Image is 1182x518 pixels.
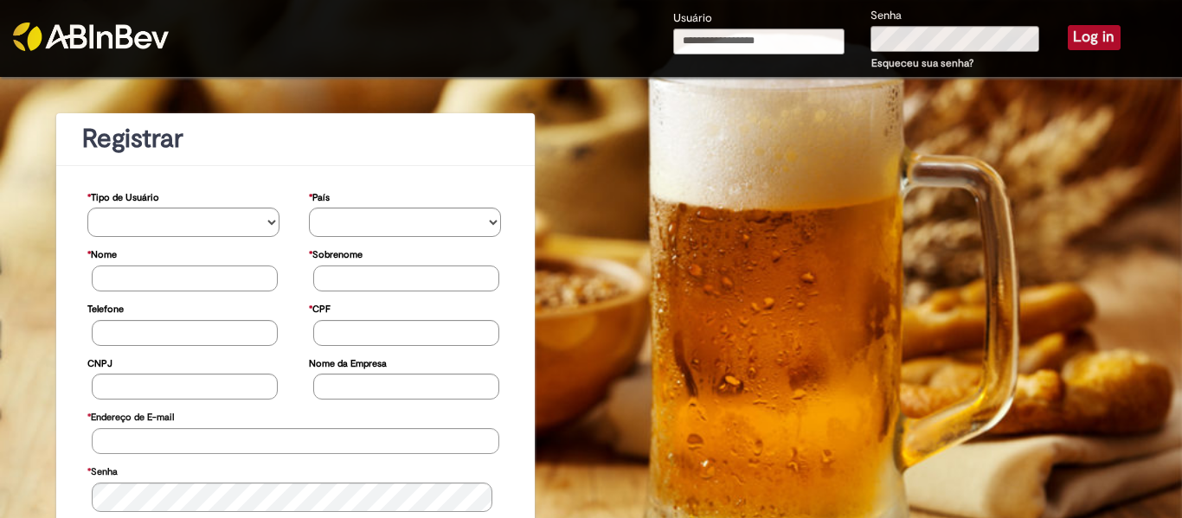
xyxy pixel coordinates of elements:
a: Esqueceu sua senha? [871,56,973,70]
label: Telefone [87,295,124,320]
label: Senha [870,8,902,24]
label: Nome da Empresa [309,349,387,374]
label: Sobrenome [309,240,363,265]
h1: Registrar [82,125,509,153]
label: Usuário [673,10,712,27]
label: Tipo de Usuário [87,183,159,208]
button: Log in [1068,25,1121,49]
label: CPF [309,295,331,320]
label: Senha [87,457,118,483]
label: País [309,183,330,208]
label: Nome [87,240,117,265]
label: CNPJ [87,349,112,374]
img: ABInbev-white.png [13,22,169,51]
label: Endereço de E-mail [87,403,174,428]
